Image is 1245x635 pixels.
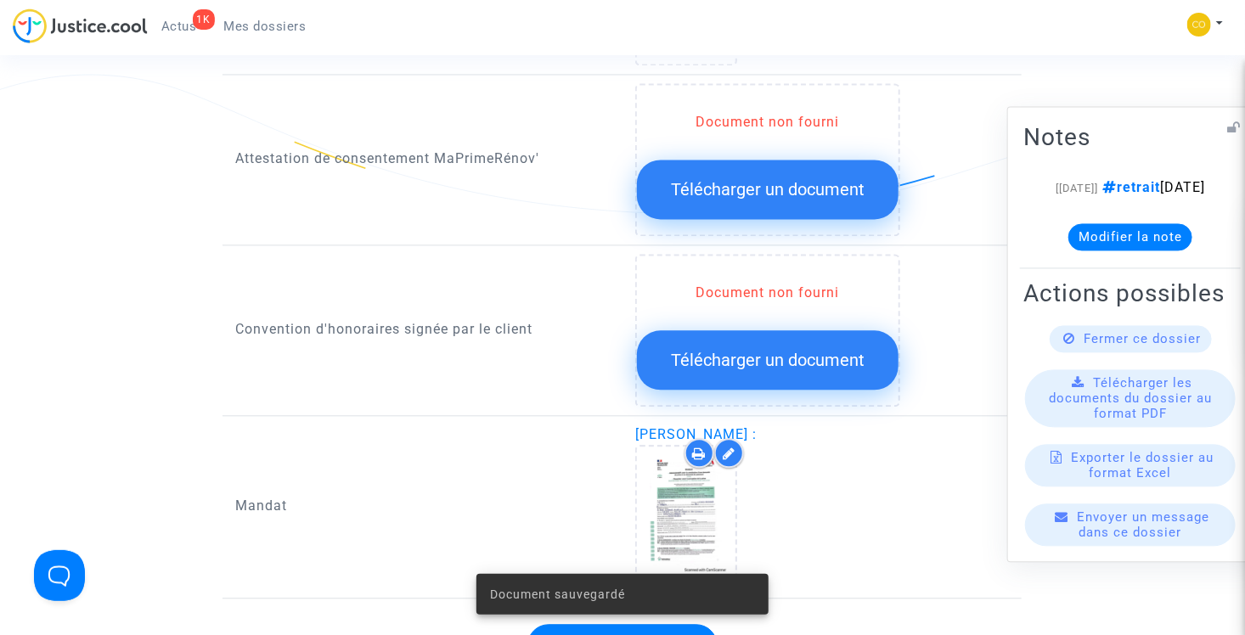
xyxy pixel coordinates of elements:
[637,330,899,390] button: Télécharger un document
[34,550,85,601] iframe: Help Scout Beacon - Open
[1098,180,1160,196] span: retrait
[1023,279,1237,309] h2: Actions possibles
[148,14,211,39] a: 1KActus
[161,19,197,34] span: Actus
[13,8,148,43] img: jc-logo.svg
[235,318,610,340] p: Convention d'honoraires signée par le client
[1187,13,1211,37] img: 5a13cfc393247f09c958b2f13390bacc
[224,19,307,34] span: Mes dossiers
[211,14,320,39] a: Mes dossiers
[1049,376,1212,422] span: Télécharger les documents du dossier au format PDF
[193,9,215,30] div: 1K
[635,426,757,442] span: [PERSON_NAME] :
[1072,451,1214,481] span: Exporter le dossier au format Excel
[235,495,610,516] p: Mandat
[671,350,865,370] span: Télécharger un document
[1078,510,1210,541] span: Envoyer un message dans ce dossier
[490,586,625,603] span: Document sauvegardé
[671,179,865,199] span: Télécharger un document
[1023,123,1237,153] h2: Notes
[1068,224,1192,251] button: Modifier la note
[637,112,899,132] div: Document non fourni
[637,283,899,303] div: Document non fourni
[235,148,610,169] p: Attestation de consentement MaPrimeRénov'
[1056,183,1098,195] span: [[DATE]]
[637,160,899,219] button: Télécharger un document
[1098,180,1205,196] span: [DATE]
[1084,332,1202,347] span: Fermer ce dossier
